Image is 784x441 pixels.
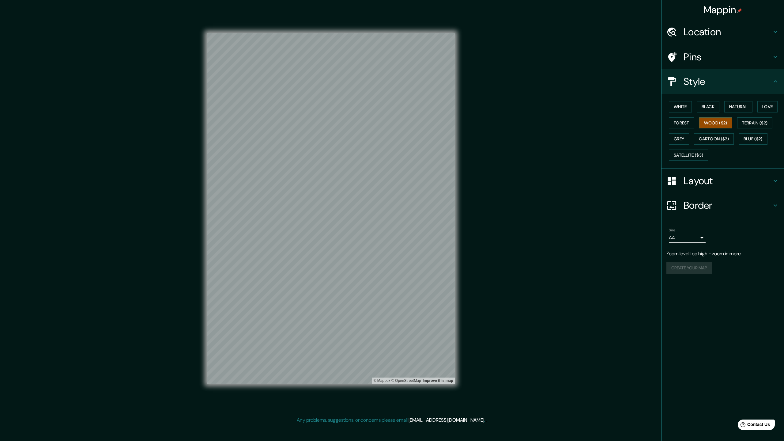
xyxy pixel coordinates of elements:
[684,51,772,63] h4: Pins
[699,117,732,129] button: Wood ($2)
[739,133,767,145] button: Blue ($2)
[297,416,485,424] p: Any problems, suggestions, or concerns please email .
[737,117,773,129] button: Terrain ($2)
[661,20,784,44] div: Location
[485,416,486,424] div: .
[703,4,742,16] h4: Mappin
[391,378,421,383] a: OpenStreetMap
[207,33,455,384] canvas: Map
[669,233,706,243] div: A4
[669,228,675,233] label: Size
[724,101,752,112] button: Natural
[661,69,784,94] div: Style
[661,169,784,193] div: Layout
[697,101,720,112] button: Black
[486,416,487,424] div: .
[684,175,772,187] h4: Layout
[729,417,777,434] iframe: Help widget launcher
[684,26,772,38] h4: Location
[374,378,390,383] a: Mapbox
[684,199,772,211] h4: Border
[661,193,784,218] div: Border
[669,101,692,112] button: White
[669,117,694,129] button: Forest
[737,8,742,13] img: pin-icon.png
[661,45,784,69] div: Pins
[757,101,778,112] button: Love
[423,378,453,383] a: Map feedback
[669,150,708,161] button: Satellite ($3)
[669,133,689,145] button: Grey
[694,133,734,145] button: Cartoon ($2)
[684,75,772,88] h4: Style
[409,417,484,423] a: [EMAIL_ADDRESS][DOMAIN_NAME]
[666,250,779,257] p: Zoom level too high - zoom in more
